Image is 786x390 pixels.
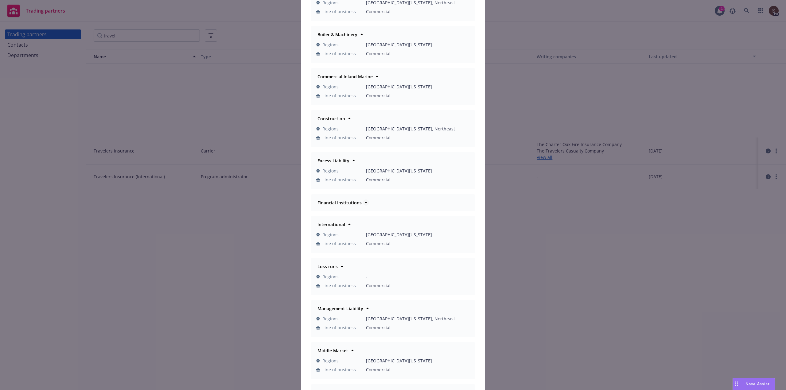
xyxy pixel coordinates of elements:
[322,134,356,141] span: Line of business
[366,366,470,373] span: Commercial
[322,366,356,373] span: Line of business
[322,168,339,174] span: Regions
[317,306,363,311] strong: Management Liability
[366,125,470,132] span: [GEOGRAPHIC_DATA][US_STATE], Northeast
[322,357,339,364] span: Regions
[317,222,345,227] strong: International
[322,240,356,247] span: Line of business
[317,264,338,269] strong: Loss runs
[366,41,470,48] span: [GEOGRAPHIC_DATA][US_STATE]
[322,324,356,331] span: Line of business
[317,348,348,353] strong: Middle Market
[322,50,356,57] span: Line of business
[317,116,345,122] strong: Construction
[366,176,470,183] span: Commercial
[366,282,470,289] span: Commercial
[366,315,470,322] span: [GEOGRAPHIC_DATA][US_STATE], Northeast
[366,324,470,331] span: Commercial
[317,200,362,206] strong: Financial Institutions
[366,357,470,364] span: [GEOGRAPHIC_DATA][US_STATE]
[366,92,470,99] span: Commercial
[322,41,339,48] span: Regions
[322,282,356,289] span: Line of business
[322,8,356,15] span: Line of business
[322,176,356,183] span: Line of business
[745,381,770,386] span: Nova Assist
[366,83,470,90] span: [GEOGRAPHIC_DATA][US_STATE]
[366,231,470,238] span: [GEOGRAPHIC_DATA][US_STATE]
[366,8,470,15] span: Commercial
[317,158,349,164] strong: Excess Liability
[317,74,373,79] strong: Commercial Inland Marine
[366,273,470,280] span: -
[366,240,470,247] span: Commercial
[733,378,741,390] div: Drag to move
[322,273,339,280] span: Regions
[322,83,339,90] span: Regions
[733,378,775,390] button: Nova Assist
[366,134,470,141] span: Commercial
[322,315,339,322] span: Regions
[322,92,356,99] span: Line of business
[317,32,357,37] strong: Boiler & Machinery
[366,50,470,57] span: Commercial
[366,168,470,174] span: [GEOGRAPHIC_DATA][US_STATE]
[322,125,339,132] span: Regions
[322,231,339,238] span: Regions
